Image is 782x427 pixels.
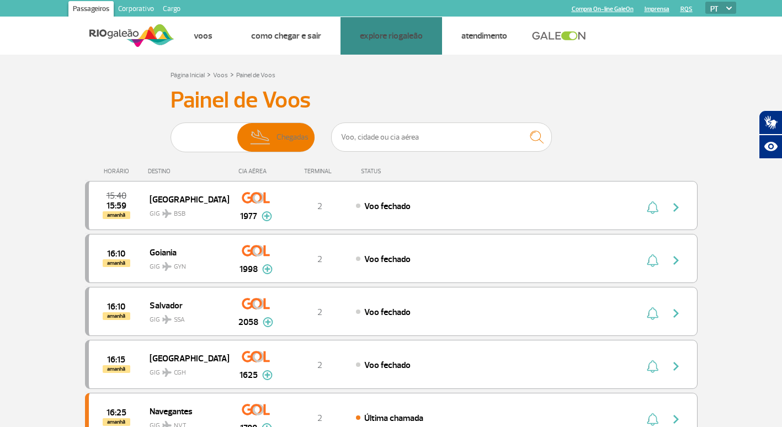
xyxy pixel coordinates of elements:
[461,30,507,41] a: Atendimento
[210,123,237,152] span: Partidas
[364,201,411,212] span: Voo fechado
[213,71,228,79] a: Voos
[103,418,130,426] span: amanhã
[647,201,658,214] img: sino-painel-voo.svg
[150,245,220,259] span: Goiania
[103,365,130,373] span: amanhã
[647,360,658,373] img: sino-painel-voo.svg
[680,6,693,13] a: RQS
[317,307,322,318] span: 2
[236,71,275,79] a: Painel de Voos
[572,6,634,13] a: Compra On-line GaleOn
[207,68,211,81] a: >
[150,362,220,378] span: GIG
[107,192,126,200] span: 2025-09-30 15:40:00
[262,370,273,380] img: mais-info-painel-voo.svg
[107,303,125,311] span: 2025-09-30 16:10:00
[669,413,683,426] img: seta-direita-painel-voo.svg
[364,307,411,318] span: Voo fechado
[174,209,185,219] span: BSB
[150,203,220,219] span: GIG
[240,210,257,223] span: 1977
[317,201,322,212] span: 2
[88,168,148,175] div: HORÁRIO
[647,307,658,320] img: sino-painel-voo.svg
[162,315,172,324] img: destiny_airplane.svg
[103,312,130,320] span: amanhã
[331,122,552,152] input: Voo, cidade ou cia aérea
[263,317,273,327] img: mais-info-painel-voo.svg
[107,356,125,364] span: 2025-09-30 16:15:00
[669,360,683,373] img: seta-direita-painel-voo.svg
[647,254,658,267] img: sino-painel-voo.svg
[107,409,126,417] span: 2025-09-30 16:25:00
[175,123,210,152] img: slider-embarque
[669,254,683,267] img: seta-direita-painel-voo.svg
[228,168,284,175] div: CIA AÉREA
[174,262,186,272] span: GYN
[194,30,212,41] a: Voos
[162,368,172,377] img: destiny_airplane.svg
[364,254,411,265] span: Voo fechado
[364,413,423,424] span: Última chamada
[150,309,220,325] span: GIG
[103,211,130,219] span: amanhã
[114,1,158,19] a: Corporativo
[759,110,782,159] div: Plugin de acessibilidade da Hand Talk.
[759,135,782,159] button: Abrir recursos assistivos.
[317,254,322,265] span: 2
[107,250,125,258] span: 2025-09-30 16:10:00
[230,68,234,81] a: >
[317,413,322,424] span: 2
[262,211,272,221] img: mais-info-painel-voo.svg
[162,209,172,218] img: destiny_airplane.svg
[360,30,423,41] a: Explore RIOgaleão
[669,307,683,320] img: seta-direita-painel-voo.svg
[107,202,126,210] span: 2025-09-30 15:59:00
[647,413,658,426] img: sino-painel-voo.svg
[148,168,228,175] div: DESTINO
[759,110,782,135] button: Abrir tradutor de língua de sinais.
[238,316,258,329] span: 2058
[150,256,220,272] span: GIG
[150,404,220,418] span: Navegantes
[645,6,669,13] a: Imprensa
[244,123,277,152] img: slider-desembarque
[150,351,220,365] span: [GEOGRAPHIC_DATA]
[174,368,186,378] span: CGH
[251,30,321,41] a: Como chegar e sair
[103,259,130,267] span: amanhã
[240,263,258,276] span: 1998
[162,262,172,271] img: destiny_airplane.svg
[174,315,185,325] span: SSA
[355,168,445,175] div: STATUS
[284,168,355,175] div: TERMINAL
[158,1,185,19] a: Cargo
[240,369,258,382] span: 1625
[317,360,322,371] span: 2
[68,1,114,19] a: Passageiros
[150,192,220,206] span: [GEOGRAPHIC_DATA]
[276,123,308,152] span: Chegadas
[262,264,273,274] img: mais-info-painel-voo.svg
[150,298,220,312] span: Salvador
[364,360,411,371] span: Voo fechado
[171,87,612,114] h3: Painel de Voos
[669,201,683,214] img: seta-direita-painel-voo.svg
[171,71,205,79] a: Página Inicial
